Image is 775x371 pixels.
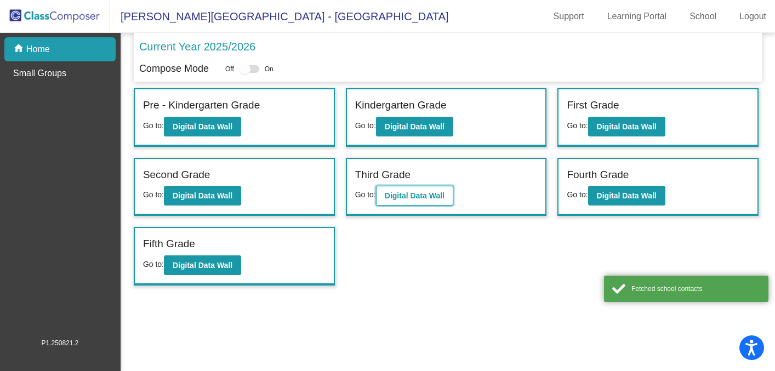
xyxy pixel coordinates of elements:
span: Go to: [567,121,588,130]
a: Logout [731,8,775,25]
p: Home [26,43,50,56]
span: Go to: [143,260,164,269]
span: Go to: [143,190,164,199]
label: First Grade [567,98,619,113]
span: Go to: [355,121,376,130]
span: Off [225,64,234,74]
label: Fourth Grade [567,167,629,183]
b: Digital Data Wall [385,191,445,200]
span: On [265,64,273,74]
a: Support [545,8,593,25]
p: Compose Mode [139,61,209,76]
b: Digital Data Wall [597,122,657,131]
button: Digital Data Wall [376,186,453,206]
p: Current Year 2025/2026 [139,38,255,55]
button: Digital Data Wall [588,186,665,206]
b: Digital Data Wall [173,122,232,131]
button: Digital Data Wall [164,117,241,136]
button: Digital Data Wall [164,255,241,275]
span: Go to: [355,190,376,199]
a: School [681,8,725,25]
p: Small Groups [13,67,66,80]
span: Go to: [143,121,164,130]
label: Pre - Kindergarten Grade [143,98,260,113]
mat-icon: home [13,43,26,56]
b: Digital Data Wall [385,122,445,131]
b: Digital Data Wall [173,191,232,200]
button: Digital Data Wall [588,117,665,136]
label: Third Grade [355,167,411,183]
b: Digital Data Wall [173,261,232,270]
span: Go to: [567,190,588,199]
span: [PERSON_NAME][GEOGRAPHIC_DATA] - [GEOGRAPHIC_DATA] [110,8,449,25]
label: Kindergarten Grade [355,98,447,113]
b: Digital Data Wall [597,191,657,200]
button: Digital Data Wall [164,186,241,206]
div: Fetched school contacts [631,284,760,294]
label: Second Grade [143,167,210,183]
label: Fifth Grade [143,236,195,252]
button: Digital Data Wall [376,117,453,136]
a: Learning Portal [599,8,676,25]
